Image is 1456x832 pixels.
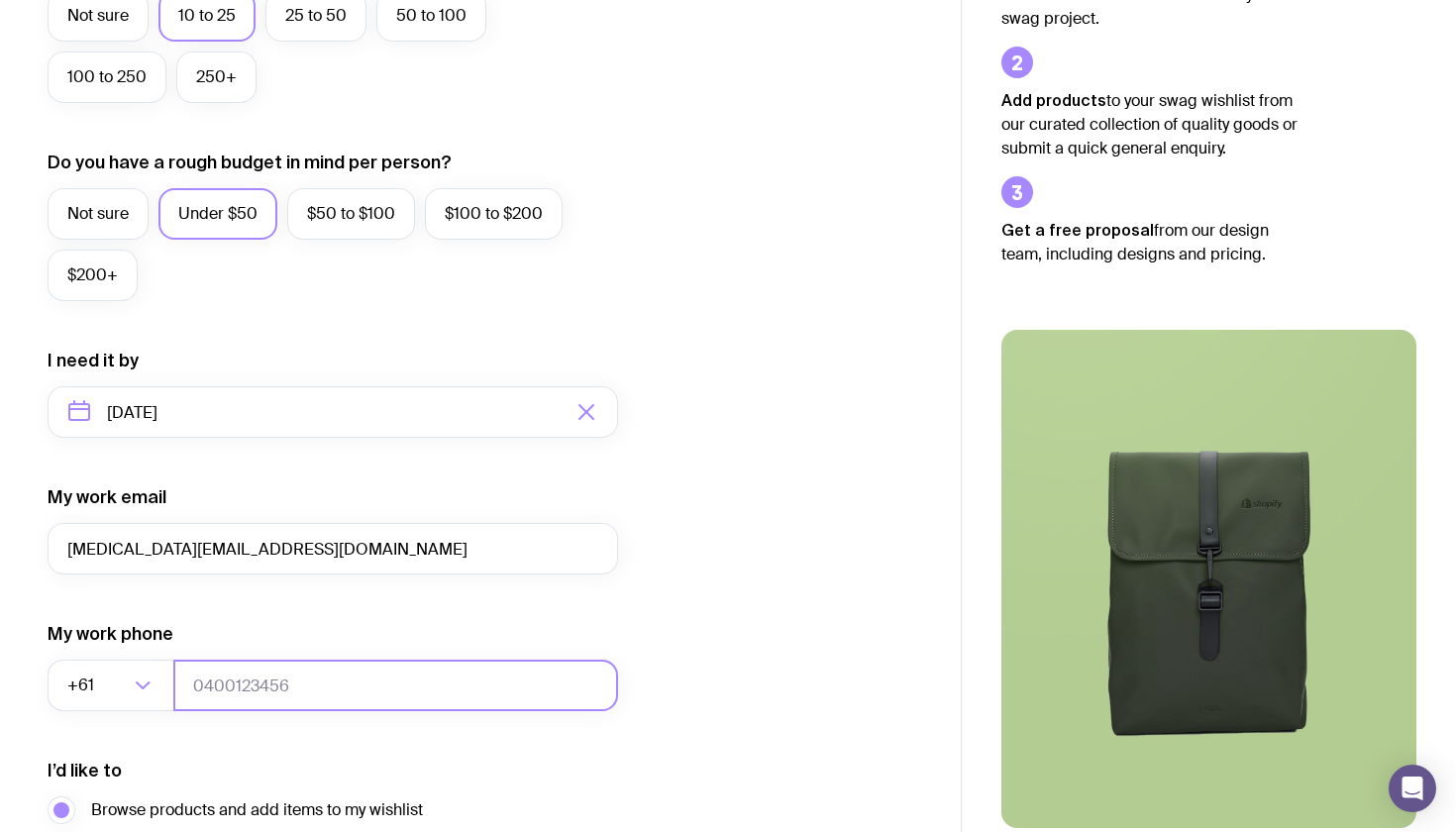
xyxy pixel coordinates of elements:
label: Do you have a rough budget in mind per person? [48,151,452,174]
p: to your swag wishlist from our curated collection of quality goods or submit a quick general enqu... [1001,88,1299,160]
label: $50 to $100 [287,188,415,240]
strong: Add products [1001,91,1106,109]
input: Search for option [98,660,129,711]
div: Open Intercom Messenger [1389,765,1436,812]
input: Select a target date [48,386,618,438]
div: Search for option [48,660,174,711]
label: I’d like to [48,759,122,782]
label: 250+ [176,52,257,103]
input: 0400123456 [173,660,618,711]
label: $100 to $200 [425,188,563,240]
span: +61 [67,660,98,711]
label: 100 to 250 [48,52,166,103]
strong: Get a free proposal [1001,221,1154,239]
label: My work phone [48,622,173,646]
span: Browse products and add items to my wishlist [91,798,423,822]
label: I need it by [48,349,139,372]
label: $200+ [48,250,138,301]
input: you@email.com [48,523,618,574]
p: from our design team, including designs and pricing. [1001,218,1299,266]
label: My work email [48,485,166,509]
label: Not sure [48,188,149,240]
label: Under $50 [158,188,277,240]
